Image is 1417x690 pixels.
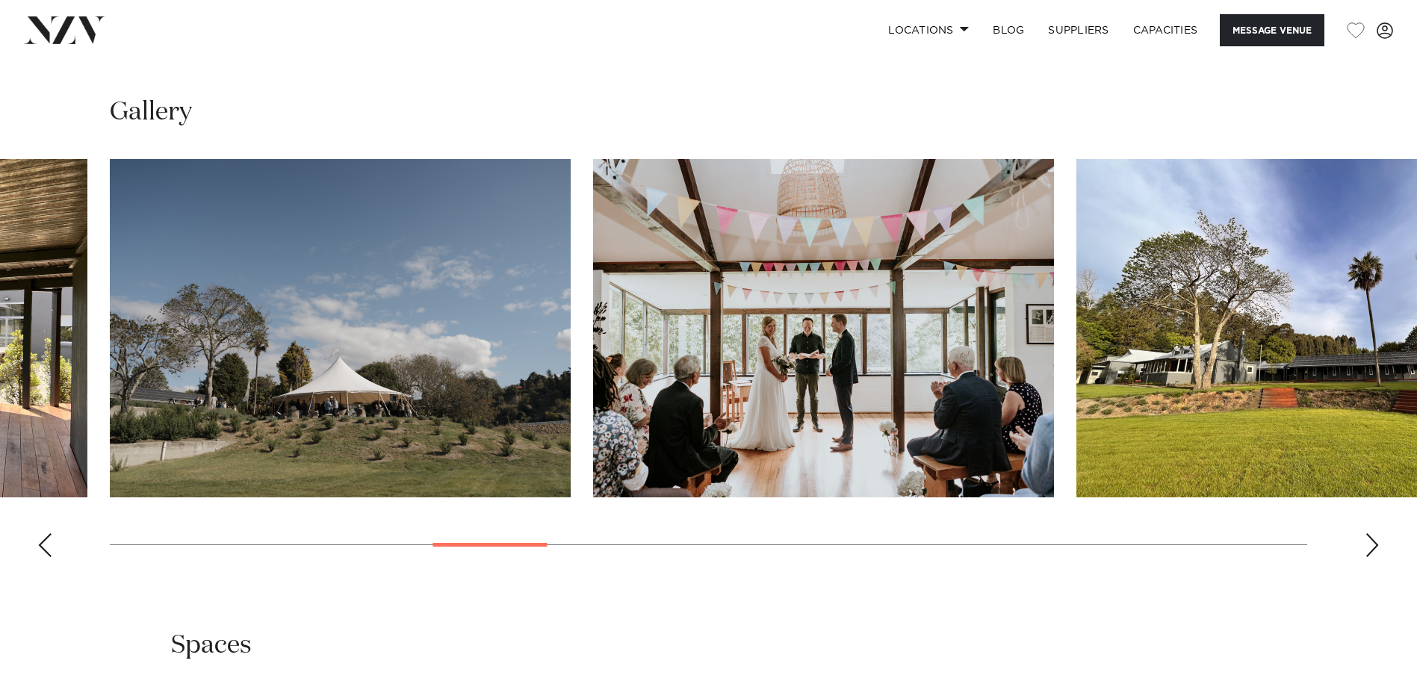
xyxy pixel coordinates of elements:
swiper-slide: 9 / 26 [593,159,1054,497]
a: Locations [876,14,981,46]
swiper-slide: 8 / 26 [110,159,571,497]
a: Capacities [1121,14,1210,46]
img: nzv-logo.png [24,16,105,43]
button: Message Venue [1220,14,1324,46]
h2: Spaces [171,629,252,662]
h2: Gallery [110,96,192,129]
a: SUPPLIERS [1036,14,1120,46]
a: BLOG [981,14,1036,46]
